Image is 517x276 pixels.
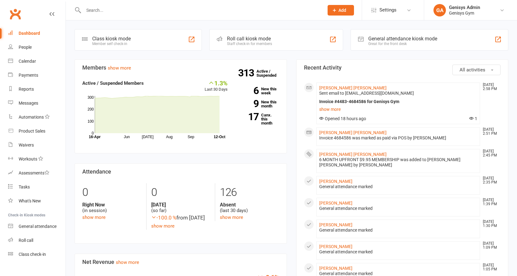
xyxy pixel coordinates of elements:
[82,169,279,175] h3: Attendance
[319,228,478,233] div: General attendance marked
[338,8,346,13] span: Add
[319,184,478,189] div: General attendance marked
[151,215,176,221] span: -100.0 %
[368,36,437,42] div: General attendance kiosk mode
[319,85,387,90] a: [PERSON_NAME] [PERSON_NAME]
[116,260,139,265] a: show more
[8,152,66,166] a: Workouts
[151,223,175,229] a: show more
[19,238,33,243] div: Roll call
[319,99,478,104] div: Invoice #4483-4684586 for Genisys Gym
[8,110,66,124] a: Automations
[220,202,279,214] div: (last 30 days)
[8,124,66,138] a: Product Sales
[19,198,41,203] div: What's New
[19,73,38,78] div: Payments
[319,152,387,157] a: [PERSON_NAME] [PERSON_NAME]
[256,65,284,82] a: 313Active / Suspended
[82,202,142,214] div: (in session)
[319,157,478,168] div: 6 MONTH UPFRONT $9.95 MEMBERSHIP was added to [PERSON_NAME] [PERSON_NAME] by [PERSON_NAME]
[19,115,44,120] div: Automations
[480,242,500,250] time: [DATE] 1:09 PM
[480,128,500,136] time: [DATE] 2:51 PM
[108,65,131,71] a: show more
[319,116,366,121] span: Opened 18 hours ago
[237,100,279,108] a: 9New this month
[237,99,259,108] strong: 9
[227,36,272,42] div: Roll call kiosk mode
[480,149,500,157] time: [DATE] 2:45 PM
[19,31,40,36] div: Dashboard
[19,59,36,64] div: Calendar
[19,129,45,133] div: Product Sales
[8,68,66,82] a: Payments
[7,6,23,22] a: Clubworx
[319,249,478,255] div: General attendance marked
[151,202,210,208] strong: [DATE]
[469,116,477,121] span: 1
[433,4,446,16] div: GA
[151,202,210,214] div: (so far)
[92,36,131,42] div: Class kiosk mode
[205,79,228,93] div: Last 30 Days
[319,91,414,96] span: Sent email to [EMAIL_ADDRESS][DOMAIN_NAME]
[319,244,352,249] a: [PERSON_NAME]
[19,45,32,50] div: People
[19,156,37,161] div: Workouts
[82,202,142,208] strong: Right Now
[8,219,66,233] a: General attendance kiosk mode
[8,96,66,110] a: Messages
[19,87,34,92] div: Reports
[19,224,57,229] div: General attendance
[82,80,144,86] strong: Active / Suspended Members
[319,179,352,184] a: [PERSON_NAME]
[319,105,478,114] a: show more
[328,5,354,16] button: Add
[8,40,66,54] a: People
[19,184,30,189] div: Tasks
[19,170,49,175] div: Assessments
[238,68,256,78] strong: 313
[319,135,478,141] div: Invoice 4684586 was marked as paid via POS by [PERSON_NAME]
[452,65,501,75] button: All activities
[8,138,66,152] a: Waivers
[19,143,34,147] div: Waivers
[227,42,272,46] div: Staff check-in for members
[449,5,480,10] div: Genisys Admin
[368,42,437,46] div: Great for the front desk
[8,54,66,68] a: Calendar
[82,6,320,15] input: Search...
[220,215,243,220] a: show more
[480,220,500,228] time: [DATE] 1:30 PM
[8,166,66,180] a: Assessments
[480,263,500,271] time: [DATE] 1:05 PM
[480,176,500,184] time: [DATE] 2:35 PM
[82,259,279,265] h3: Net Revenue
[237,112,259,121] strong: 17
[379,3,397,17] span: Settings
[205,79,228,86] div: 1.3%
[82,215,106,220] a: show more
[8,26,66,40] a: Dashboard
[151,214,210,222] div: from [DATE]
[19,252,46,257] div: Class check-in
[460,67,485,73] span: All activities
[304,65,501,71] h3: Recent Activity
[319,201,352,206] a: [PERSON_NAME]
[319,206,478,211] div: General attendance marked
[220,202,279,208] strong: Absent
[220,183,279,202] div: 126
[151,183,210,202] div: 0
[19,101,38,106] div: Messages
[82,65,279,71] h3: Members
[480,83,500,91] time: [DATE] 2:58 PM
[480,198,500,206] time: [DATE] 1:39 PM
[8,233,66,247] a: Roll call
[319,222,352,227] a: [PERSON_NAME]
[237,86,259,95] strong: 6
[237,113,279,125] a: 17Canx. this month
[319,266,352,271] a: [PERSON_NAME]
[449,10,480,16] div: Genisys Gym
[8,247,66,261] a: Class kiosk mode
[8,82,66,96] a: Reports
